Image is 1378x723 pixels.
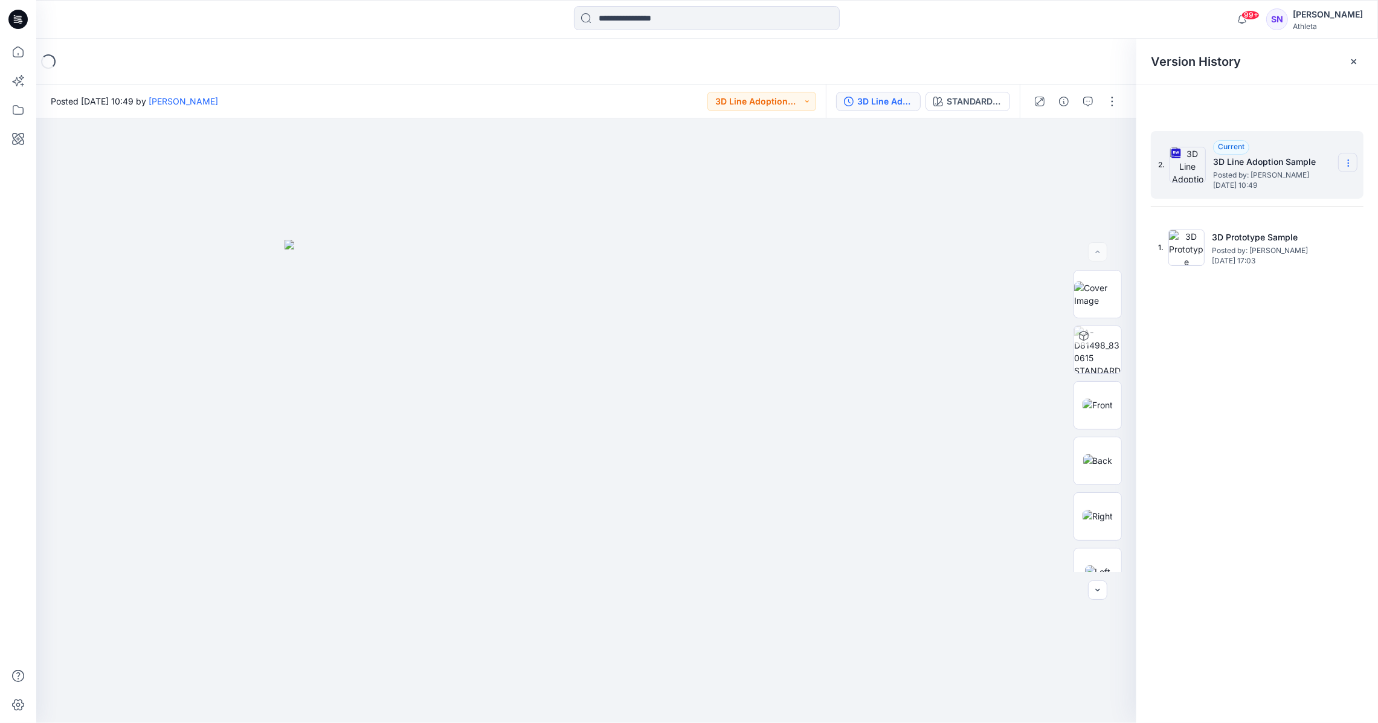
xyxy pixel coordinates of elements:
[1054,92,1074,111] button: Details
[1083,399,1113,411] img: Front
[1266,8,1288,30] div: SN
[149,96,218,106] a: [PERSON_NAME]
[1293,7,1363,22] div: [PERSON_NAME]
[1074,326,1121,373] img: A-D81498_830615 STANDARD GREY
[947,95,1002,108] div: STANDARD GREY
[836,92,921,111] button: 3D Line Adoption Sample
[1241,10,1260,20] span: 99+
[1170,147,1206,183] img: 3D Line Adoption Sample
[1158,159,1165,170] span: 2.
[1212,230,1333,245] h5: 3D Prototype Sample
[1083,454,1113,467] img: Back
[1212,257,1333,265] span: [DATE] 17:03
[1349,57,1359,66] button: Close
[1293,22,1363,31] div: Athleta
[857,95,913,108] div: 3D Line Adoption Sample
[1151,54,1241,69] span: Version History
[1083,510,1113,522] img: Right
[1085,565,1110,578] img: Left
[1168,230,1205,266] img: 3D Prototype Sample
[1213,181,1334,190] span: [DATE] 10:49
[1213,169,1334,181] span: Posted by: Chandula Pathirana
[51,95,218,108] span: Posted [DATE] 10:49 by
[1218,142,1244,151] span: Current
[1074,281,1121,307] img: Cover Image
[1158,242,1164,253] span: 1.
[1212,245,1333,257] span: Posted by: Chamil Dodawatta
[1213,155,1334,169] h5: 3D Line Adoption Sample
[926,92,1010,111] button: STANDARD GREY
